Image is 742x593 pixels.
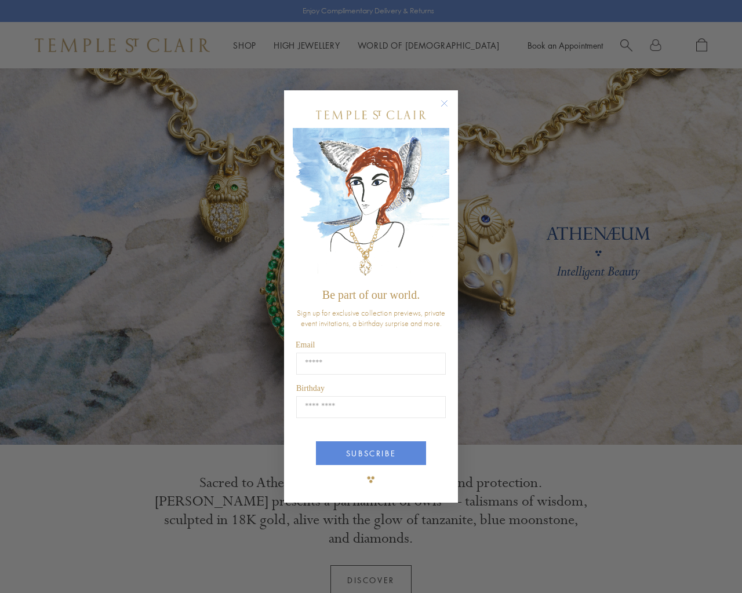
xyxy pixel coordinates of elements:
[296,353,446,375] input: Email
[443,102,457,116] button: Close dialog
[316,111,426,119] img: Temple St. Clair
[359,468,383,491] img: TSC
[296,341,315,349] span: Email
[322,288,420,301] span: Be part of our world.
[316,441,426,465] button: SUBSCRIBE
[293,128,449,283] img: c4a9eb12-d91a-4d4a-8ee0-386386f4f338.jpeg
[296,384,325,393] span: Birthday
[297,308,445,328] span: Sign up for exclusive collection previews, private event invitations, a birthday surprise and more.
